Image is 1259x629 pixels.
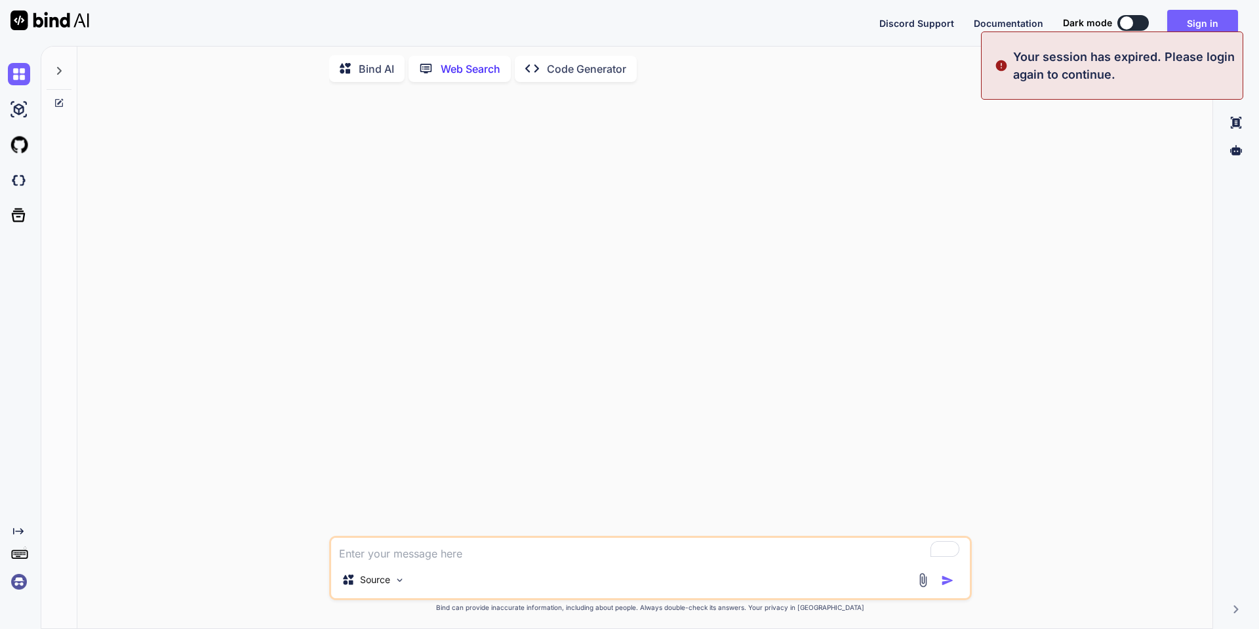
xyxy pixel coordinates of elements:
[10,10,89,30] img: Bind AI
[879,16,954,30] button: Discord Support
[8,571,30,593] img: signin
[360,573,390,586] p: Source
[8,98,30,121] img: ai-studio
[441,61,500,77] p: Web Search
[879,18,954,29] span: Discord Support
[1013,48,1235,83] p: Your session has expired. Please login again to continue.
[974,16,1043,30] button: Documentation
[331,538,970,561] textarea: To enrich screen reader interactions, please activate Accessibility in Grammarly extension settings
[8,169,30,192] img: darkCloudIdeIcon
[394,575,405,586] img: Pick Models
[1167,10,1238,36] button: Sign in
[329,603,972,613] p: Bind can provide inaccurate information, including about people. Always double-check its answers....
[359,61,394,77] p: Bind AI
[547,61,626,77] p: Code Generator
[974,18,1043,29] span: Documentation
[915,573,930,588] img: attachment
[941,574,954,587] img: icon
[1063,16,1112,30] span: Dark mode
[8,63,30,85] img: chat
[8,134,30,156] img: githubLight
[995,48,1008,83] img: alert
